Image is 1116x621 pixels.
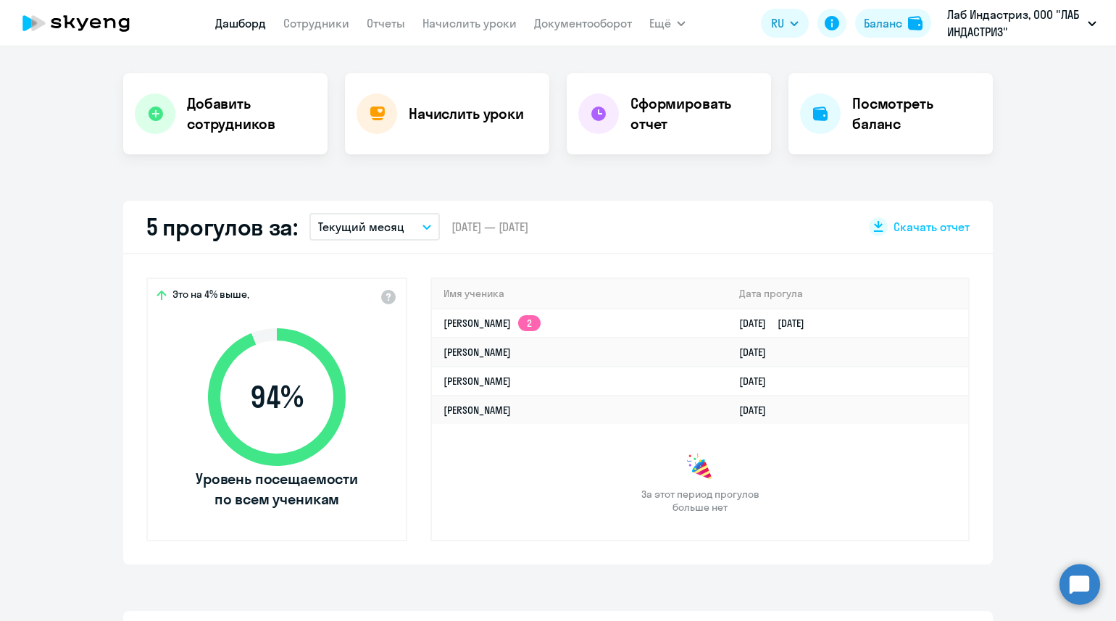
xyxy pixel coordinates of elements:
h4: Добавить сотрудников [187,93,316,134]
a: Документооборот [534,16,632,30]
button: Лаб Индастриз, ООО "ЛАБ ИНДАСТРИЗ" [940,6,1104,41]
button: Ещё [649,9,686,38]
h4: Сформировать отчет [630,93,759,134]
a: [PERSON_NAME] [444,375,511,388]
span: Это на 4% выше, [172,288,249,305]
span: За этот период прогулов больше нет [639,488,761,514]
a: [DATE] [739,404,778,417]
button: Балансbalance [855,9,931,38]
h4: Начислить уроки [409,104,524,124]
a: Дашборд [215,16,266,30]
th: Дата прогула [728,279,968,309]
a: [PERSON_NAME]2 [444,317,541,330]
button: Текущий месяц [309,213,440,241]
a: Отчеты [367,16,405,30]
button: RU [761,9,809,38]
app-skyeng-badge: 2 [518,315,541,331]
h4: Посмотреть баланс [852,93,981,134]
img: congrats [686,453,715,482]
a: [PERSON_NAME] [444,404,511,417]
span: Скачать отчет [894,219,970,235]
span: RU [771,14,784,32]
span: Ещё [649,14,671,32]
span: 94 % [193,380,360,414]
a: [DATE] [739,375,778,388]
img: balance [908,16,923,30]
a: [PERSON_NAME] [444,346,511,359]
p: Лаб Индастриз, ООО "ЛАБ ИНДАСТРИЗ" [947,6,1082,41]
a: Начислить уроки [422,16,517,30]
th: Имя ученика [432,279,728,309]
h2: 5 прогулов за: [146,212,298,241]
span: [DATE] — [DATE] [451,219,528,235]
a: [DATE] [739,346,778,359]
a: Сотрудники [283,16,349,30]
a: [DATE][DATE] [739,317,816,330]
span: Уровень посещаемости по всем ученикам [193,469,360,509]
p: Текущий месяц [318,218,404,236]
div: Баланс [864,14,902,32]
